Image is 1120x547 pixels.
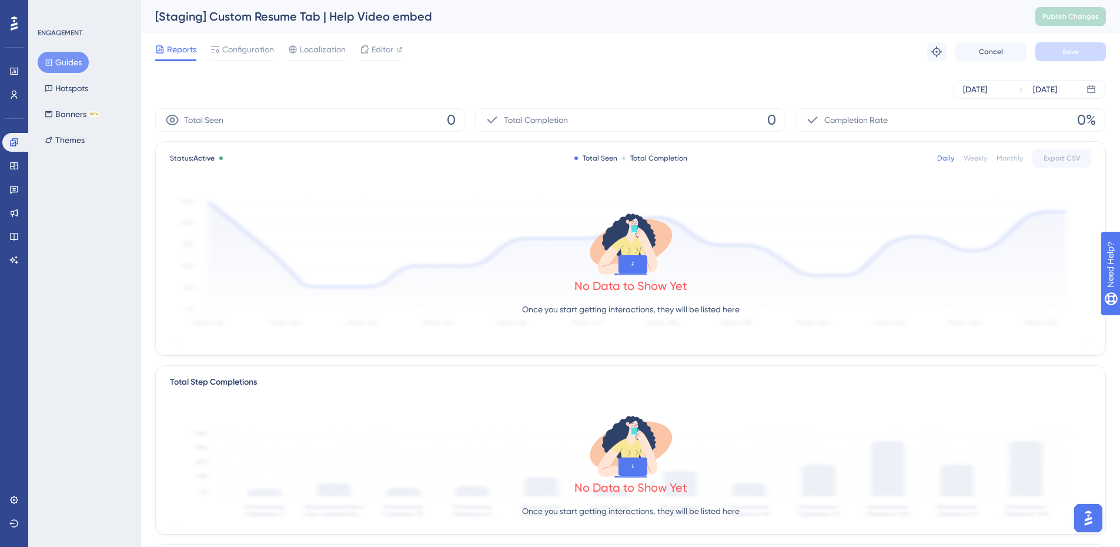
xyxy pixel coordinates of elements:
span: Save [1062,47,1079,56]
div: Monthly [997,154,1023,163]
span: Localization [300,42,346,56]
div: Daily [937,154,954,163]
div: No Data to Show Yet [574,278,687,294]
button: Export CSV [1032,149,1091,168]
button: BannersBETA [38,104,106,125]
div: Total Step Completions [170,375,257,389]
div: [Staging] Custom Resume Tab | Help Video embed [155,8,1006,25]
span: Reports [167,42,196,56]
span: 0 [447,111,456,129]
button: Guides [38,52,89,73]
div: ENGAGEMENT [38,28,82,38]
div: Total Completion [622,154,687,163]
span: Total Seen [184,113,223,127]
span: Editor [372,42,393,56]
div: Weekly [964,154,987,163]
div: [DATE] [1033,82,1057,96]
span: Active [193,154,215,162]
button: Save [1035,42,1106,61]
button: Themes [38,129,92,151]
p: Once you start getting interactions, they will be listed here [522,504,740,518]
span: Need Help? [28,3,73,17]
span: Total Completion [504,113,568,127]
button: Hotspots [38,78,95,99]
div: BETA [89,111,99,117]
span: Configuration [222,42,274,56]
button: Publish Changes [1035,7,1106,26]
button: Cancel [955,42,1026,61]
span: Completion Rate [824,113,888,127]
div: Total Seen [574,154,617,163]
span: Cancel [979,47,1003,56]
iframe: UserGuiding AI Assistant Launcher [1071,501,1106,536]
span: 0 [767,111,776,129]
p: Once you start getting interactions, they will be listed here [522,302,740,316]
div: [DATE] [963,82,987,96]
span: Publish Changes [1042,12,1099,21]
span: 0% [1077,111,1096,129]
div: No Data to Show Yet [574,479,687,496]
span: Status: [170,154,215,163]
span: Export CSV [1044,154,1081,163]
